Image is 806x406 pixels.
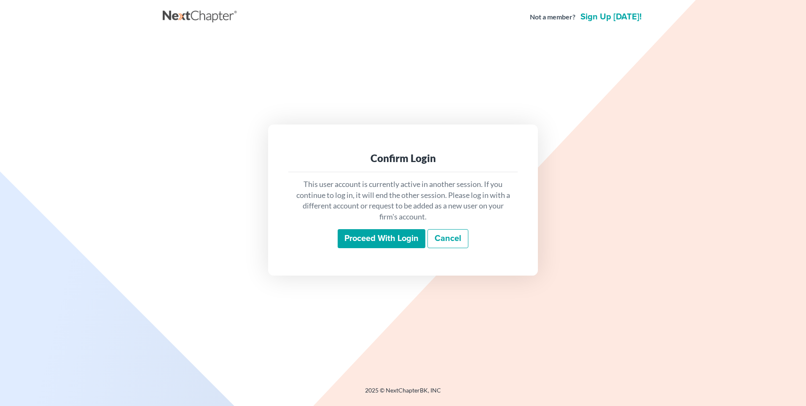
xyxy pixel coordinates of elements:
div: Confirm Login [295,152,511,165]
p: This user account is currently active in another session. If you continue to log in, it will end ... [295,179,511,222]
a: Cancel [427,229,468,249]
a: Sign up [DATE]! [579,13,643,21]
input: Proceed with login [338,229,425,249]
div: 2025 © NextChapterBK, INC [163,386,643,401]
strong: Not a member? [530,12,575,22]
